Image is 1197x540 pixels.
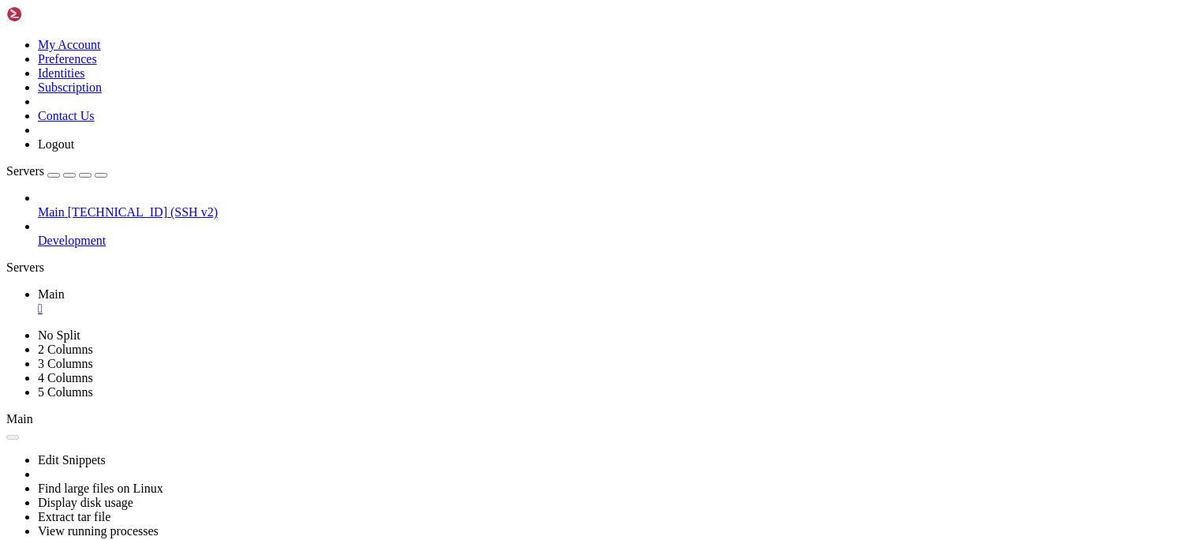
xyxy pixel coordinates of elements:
[38,482,163,495] a: Find large files on Linux
[38,109,95,122] a: Contact Us
[38,205,1191,219] a: Main [TECHNICAL_ID] (SSH v2)
[38,453,106,467] a: Edit Snippets
[38,137,74,151] a: Logout
[38,191,1191,219] li: Main [TECHNICAL_ID] (SSH v2)
[6,164,44,178] span: Servers
[6,6,97,22] img: Shellngn
[38,52,97,66] a: Preferences
[38,287,1191,316] a: Main
[38,38,101,51] a: My Account
[38,357,93,370] a: 3 Columns
[38,205,65,219] span: Main
[6,412,33,426] span: Main
[38,234,1191,248] a: Development
[68,205,218,219] span: [TECHNICAL_ID] (SSH v2)
[38,302,1191,316] a: 
[38,81,102,94] a: Subscription
[38,219,1191,248] li: Development
[38,371,93,384] a: 4 Columns
[38,385,93,399] a: 5 Columns
[38,343,93,356] a: 2 Columns
[38,510,110,523] a: Extract tar file
[38,66,85,80] a: Identities
[38,287,65,301] span: Main
[38,524,159,538] a: View running processes
[6,261,1191,275] div: Servers
[38,496,133,509] a: Display disk usage
[38,234,106,247] span: Development
[38,328,80,342] a: No Split
[6,164,107,178] a: Servers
